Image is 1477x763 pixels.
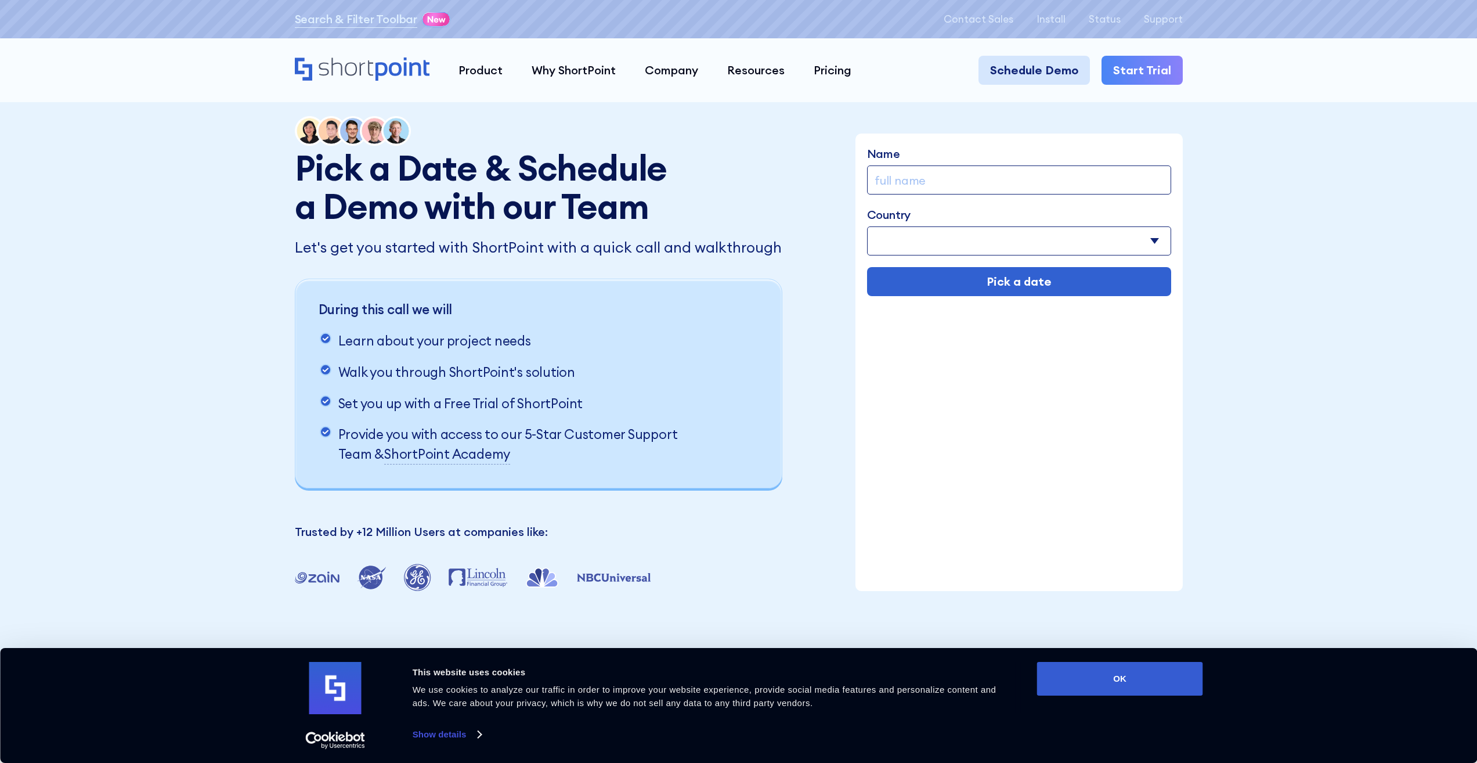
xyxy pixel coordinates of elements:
a: Status [1089,13,1121,25]
p: Trusted by +12 Million Users at companies like: [295,523,786,541]
a: ShortPoint Academy [384,444,510,465]
a: Support [1144,13,1183,25]
a: Usercentrics Cookiebot - opens in a new window [284,732,386,749]
a: Resources [713,56,799,85]
a: Show details [413,726,481,743]
input: Pick a date [867,267,1171,296]
input: full name [867,165,1171,195]
a: Home [295,57,430,82]
div: This website uses cookies [413,665,1011,679]
a: Why ShortPoint [517,56,630,85]
a: Install [1037,13,1066,25]
a: Company [630,56,713,85]
div: Pricing [814,62,851,79]
div: Resources [727,62,785,79]
a: Pricing [799,56,866,85]
p: Let's get you started with ShortPoint with a quick call and walkthrough [295,237,786,259]
div: Company [645,62,698,79]
span: We use cookies to analyze our traffic in order to improve your website experience, provide social... [413,685,996,708]
h1: Pick a Date & Schedule a Demo with our Team [295,149,678,225]
label: Country [867,206,1171,224]
img: logo [309,662,362,714]
div: Why ShortPoint [532,62,616,79]
a: Product [444,56,517,85]
p: Set you up with a Free Trial of ShortPoint [338,394,583,413]
button: OK [1037,662,1203,696]
p: During this call we will [319,300,712,319]
a: Search & Filter Toolbar [295,10,417,28]
p: Learn about your project needs [338,331,531,351]
a: Schedule Demo [978,56,1090,85]
p: Provide you with access to our 5-Star Customer Support Team & [338,424,712,465]
div: Product [458,62,503,79]
a: Contact Sales [944,13,1013,25]
label: Name [867,145,1171,163]
p: Walk you through ShortPoint's solution [338,362,575,382]
form: Demo Form [867,145,1171,296]
a: Start Trial [1102,56,1183,85]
